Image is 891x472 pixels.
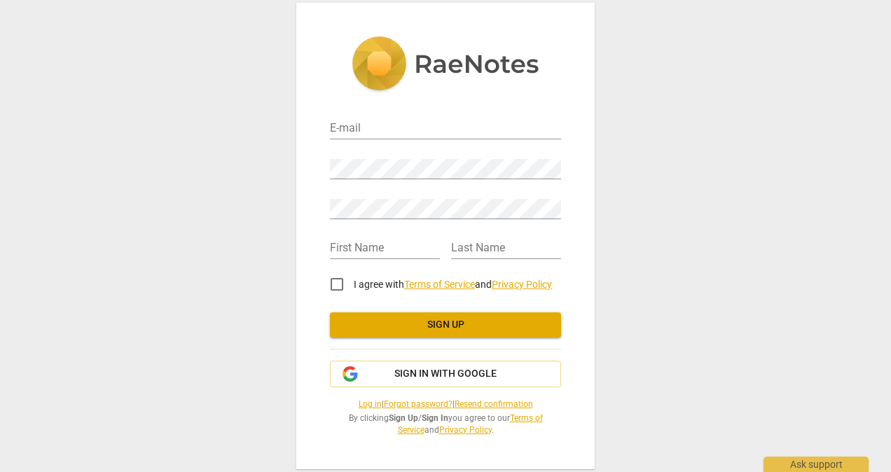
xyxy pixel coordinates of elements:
span: | | [330,398,561,410]
b: Sign Up [389,413,418,423]
b: Sign In [422,413,448,423]
a: Forgot password? [384,399,453,409]
a: Terms of Service [398,413,543,435]
a: Log in [359,399,382,409]
div: Ask support [764,457,869,472]
a: Privacy Policy [439,425,492,435]
a: Resend confirmation [455,399,533,409]
img: 5ac2273c67554f335776073100b6d88f.svg [352,36,539,94]
button: Sign up [330,312,561,338]
button: Sign in with Google [330,361,561,387]
span: By clicking / you agree to our and . [330,412,561,436]
a: Privacy Policy [492,279,552,290]
a: Terms of Service [404,279,475,290]
span: Sign in with Google [394,367,497,381]
span: Sign up [341,318,550,332]
span: I agree with and [354,279,552,290]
